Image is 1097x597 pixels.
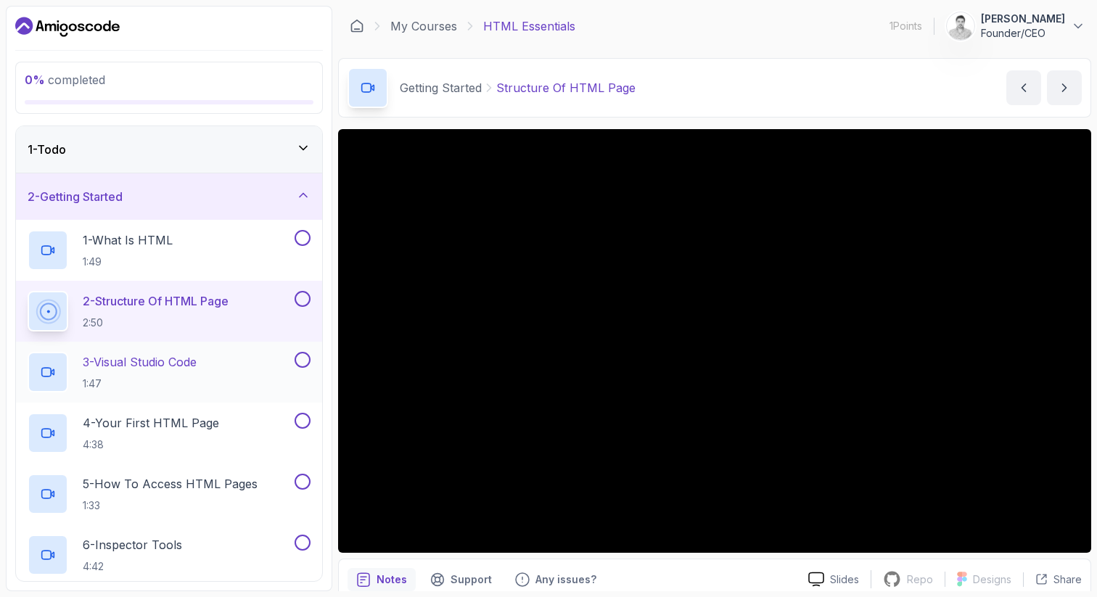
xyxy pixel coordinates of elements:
[907,572,933,587] p: Repo
[83,231,173,249] p: 1 - What Is HTML
[377,572,407,587] p: Notes
[1023,572,1082,587] button: Share
[400,79,482,96] p: Getting Started
[946,12,1085,41] button: user profile image[PERSON_NAME]Founder/CEO
[16,173,322,220] button: 2-Getting Started
[83,414,219,432] p: 4 - Your First HTML Page
[947,12,974,40] img: user profile image
[483,17,575,35] p: HTML Essentials
[28,141,66,158] h3: 1 - Todo
[496,79,636,96] p: Structure Of HTML Page
[830,572,859,587] p: Slides
[83,292,229,310] p: 2 - Structure Of HTML Page
[83,376,197,391] p: 1:47
[83,353,197,371] p: 3 - Visual Studio Code
[1006,70,1041,105] button: previous content
[1053,572,1082,587] p: Share
[889,19,922,33] p: 1 Points
[797,572,871,587] a: Slides
[83,316,229,330] p: 2:50
[25,73,45,87] span: 0 %
[28,535,311,575] button: 6-Inspector Tools4:42
[348,568,416,591] button: notes button
[83,255,173,269] p: 1:49
[28,413,311,453] button: 4-Your First HTML Page4:38
[83,536,182,553] p: 6 - Inspector Tools
[338,129,1091,553] iframe: 3 - Structrure Of HTML Page
[28,474,311,514] button: 5-How To Access HTML Pages1:33
[83,559,182,574] p: 4:42
[28,352,311,392] button: 3-Visual Studio Code1:47
[535,572,596,587] p: Any issues?
[350,19,364,33] a: Dashboard
[28,188,123,205] h3: 2 - Getting Started
[981,12,1065,26] p: [PERSON_NAME]
[83,498,258,513] p: 1:33
[25,73,105,87] span: completed
[16,126,322,173] button: 1-Todo
[15,15,120,38] a: Dashboard
[28,230,311,271] button: 1-What Is HTML1:49
[422,568,501,591] button: Support button
[1047,70,1082,105] button: next content
[451,572,492,587] p: Support
[83,475,258,493] p: 5 - How To Access HTML Pages
[28,291,311,332] button: 2-Structure Of HTML Page2:50
[506,568,605,591] button: Feedback button
[973,572,1011,587] p: Designs
[390,17,457,35] a: My Courses
[83,437,219,452] p: 4:38
[981,26,1065,41] p: Founder/CEO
